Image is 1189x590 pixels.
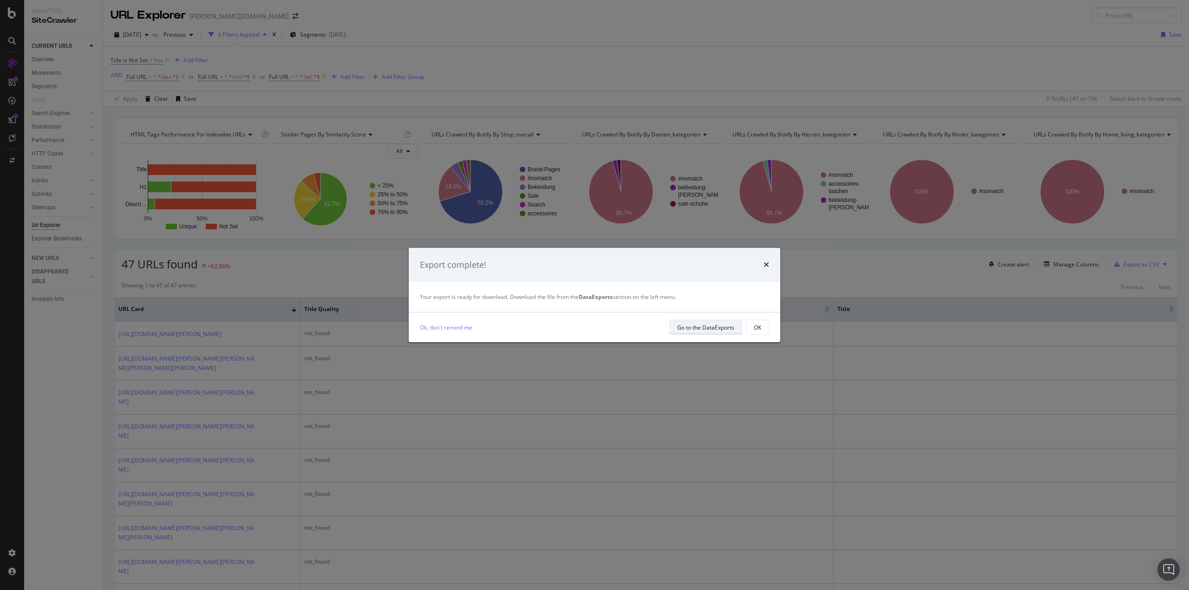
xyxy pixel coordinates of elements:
div: Your export is ready for download. Download the file from the [420,293,769,301]
div: Export complete! [420,259,486,271]
div: OK [754,324,761,331]
span: section on the left menu. [579,293,676,301]
div: modal [409,248,780,343]
div: Go to the DataExports [677,324,734,331]
button: OK [746,320,769,335]
div: Open Intercom Messenger [1157,558,1180,581]
strong: DataExports [579,293,613,301]
button: Go to the DataExports [669,320,742,335]
div: times [764,259,769,271]
a: Ok, don't remind me [420,323,472,332]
